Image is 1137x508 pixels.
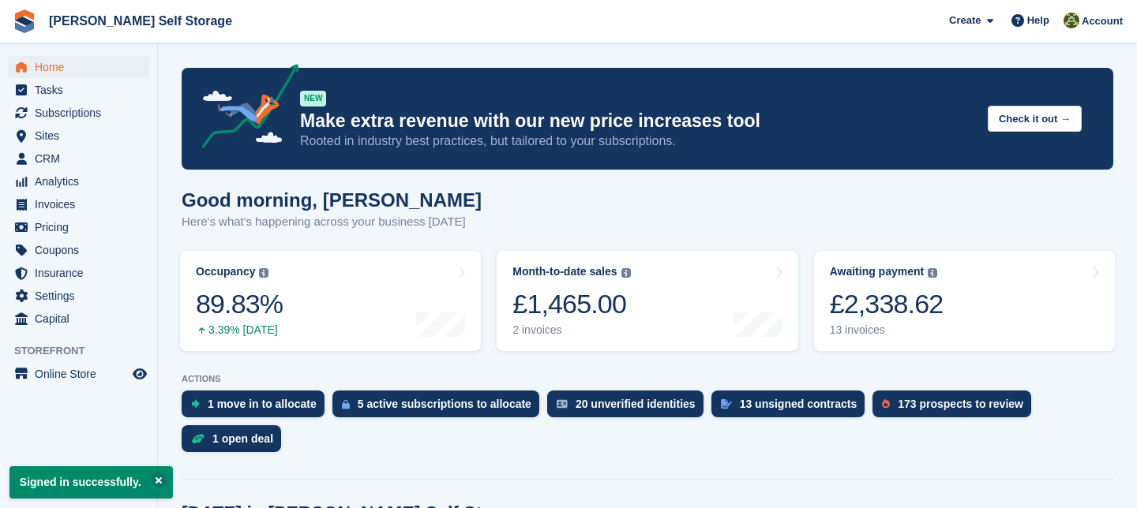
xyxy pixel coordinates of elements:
div: £2,338.62 [830,288,944,320]
div: Awaiting payment [830,265,925,278]
img: move_ins_to_allocate_icon-fdf77a2bb77ea45bf5b3d319d69a93e2d87916cf1d5bf7949dd705db3b84f3ca.svg [191,399,200,409]
span: Create [949,13,981,28]
div: 89.83% [196,288,283,320]
p: Here's what's happening across your business [DATE] [182,213,482,231]
div: 173 prospects to review [898,398,1023,410]
div: 2 invoices [512,323,630,337]
span: Sites [35,125,129,147]
a: 13 unsigned contracts [711,390,873,425]
img: verify_identity-adf6edd0f0f0b5bbfe63781bf79b02c33cf7c696d77639b501bdc392416b5a36.svg [557,399,568,409]
a: menu [8,79,149,101]
a: [PERSON_NAME] Self Storage [43,8,238,34]
p: Make extra revenue with our new price increases tool [300,110,975,133]
div: 1 move in to allocate [208,398,317,410]
img: deal-1b604bf984904fb50ccaf53a9ad4b4a5d6e5aea283cecdc64d6e3604feb123c2.svg [191,433,205,444]
a: menu [8,262,149,284]
a: 1 move in to allocate [182,390,332,425]
a: menu [8,193,149,215]
a: Awaiting payment £2,338.62 13 invoices [814,251,1115,351]
span: CRM [35,148,129,170]
div: 13 unsigned contracts [740,398,857,410]
p: Rooted in industry best practices, but tailored to your subscriptions. [300,133,975,150]
span: Coupons [35,239,129,261]
img: price-adjustments-announcement-icon-8257ccfd72463d97f412b2fc003d46551f7dbcb40ab6d574587a9cd5c0d94... [189,64,299,154]
a: menu [8,308,149,330]
span: Subscriptions [35,102,129,124]
h1: Good morning, [PERSON_NAME] [182,189,482,211]
span: Insurance [35,262,129,284]
a: menu [8,363,149,385]
a: menu [8,285,149,307]
div: Occupancy [196,265,255,278]
a: 1 open deal [182,425,289,460]
div: 20 unverified identities [576,398,696,410]
a: menu [8,102,149,124]
span: Help [1027,13,1049,28]
a: Month-to-date sales £1,465.00 2 invoices [497,251,797,351]
div: Month-to-date sales [512,265,617,278]
img: prospect-51fa495bee0391a8d652442698ab0144808aea92771e9ea1ae160a38d050c398.svg [882,399,890,409]
span: Analytics [35,170,129,192]
a: Preview store [130,364,149,383]
a: Occupancy 89.83% 3.39% [DATE] [180,251,481,351]
div: £1,465.00 [512,288,630,320]
a: 20 unverified identities [547,390,711,425]
a: menu [8,148,149,170]
button: Check it out → [988,106,1082,132]
a: 5 active subscriptions to allocate [332,390,547,425]
span: Storefront [14,343,157,359]
div: 13 invoices [830,323,944,337]
div: NEW [300,91,326,106]
img: icon-info-grey-7440780725fd019a000dd9b08b2336e03edf1995a4989e88bcd33f0948082b44.svg [259,268,268,278]
a: menu [8,170,149,192]
img: active_subscription_to_allocate_icon-d502201f5373d7db506a760aba3b589e785aa758c864c3986d89f69b8ff3... [342,399,350,409]
a: 173 prospects to review [872,390,1039,425]
span: Pricing [35,216,129,238]
span: Tasks [35,79,129,101]
p: Signed in successfully. [9,466,173,499]
img: icon-info-grey-7440780725fd019a000dd9b08b2336e03edf1995a4989e88bcd33f0948082b44.svg [621,268,631,278]
a: menu [8,239,149,261]
span: Settings [35,285,129,307]
span: Capital [35,308,129,330]
span: Account [1082,13,1123,29]
span: Online Store [35,363,129,385]
img: stora-icon-8386f47178a22dfd0bd8f6a31ec36ba5ce8667c1dd55bd0f319d3a0aa187defe.svg [13,9,36,33]
span: Invoices [35,193,129,215]
img: contract_signature_icon-13c848040528278c33f63329250d36e43548de30e8caae1d1a13099fd9432cc5.svg [721,399,732,409]
img: Karl [1064,13,1079,28]
div: 1 open deal [212,432,273,445]
span: Home [35,56,129,78]
p: ACTIONS [182,374,1113,384]
a: menu [8,56,149,78]
a: menu [8,216,149,238]
img: icon-info-grey-7440780725fd019a000dd9b08b2336e03edf1995a4989e88bcd33f0948082b44.svg [928,268,937,278]
div: 5 active subscriptions to allocate [358,398,531,410]
div: 3.39% [DATE] [196,323,283,337]
a: menu [8,125,149,147]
